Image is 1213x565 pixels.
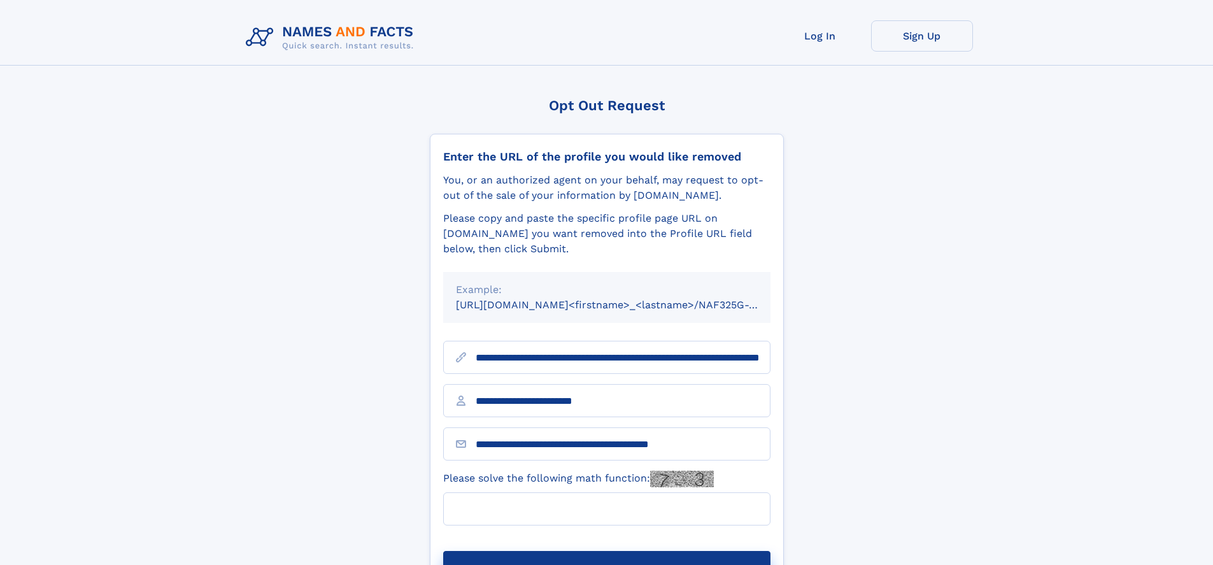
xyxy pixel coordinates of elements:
a: Sign Up [871,20,973,52]
div: Enter the URL of the profile you would like removed [443,150,770,164]
img: Logo Names and Facts [241,20,424,55]
label: Please solve the following math function: [443,471,714,487]
a: Log In [769,20,871,52]
div: Please copy and paste the specific profile page URL on [DOMAIN_NAME] you want removed into the Pr... [443,211,770,257]
div: You, or an authorized agent on your behalf, may request to opt-out of the sale of your informatio... [443,173,770,203]
div: Example: [456,282,758,297]
div: Opt Out Request [430,97,784,113]
small: [URL][DOMAIN_NAME]<firstname>_<lastname>/NAF325G-xxxxxxxx [456,299,795,311]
